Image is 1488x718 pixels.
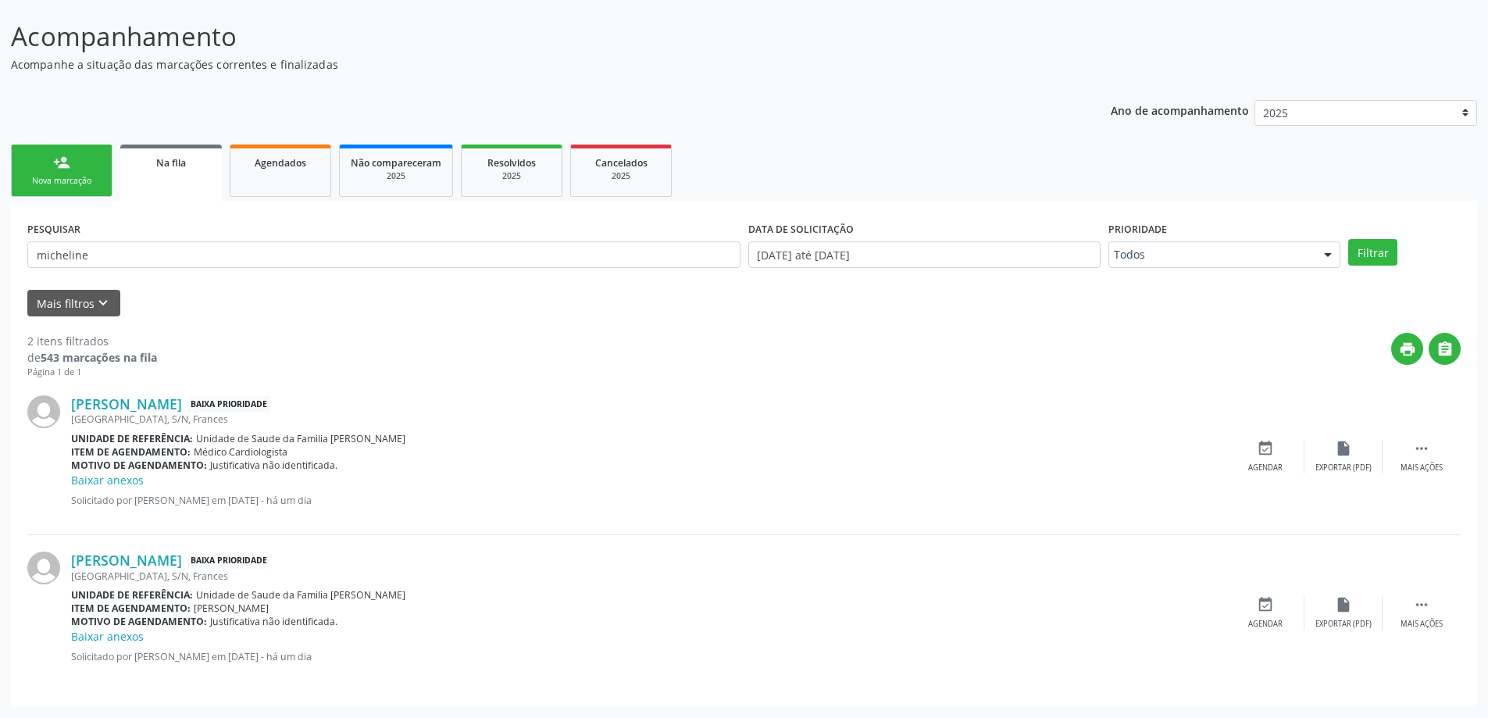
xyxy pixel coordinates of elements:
[1111,100,1249,120] p: Ano de acompanhamento
[27,290,120,317] button: Mais filtroskeyboard_arrow_down
[27,217,80,241] label: PESQUISAR
[1335,440,1352,457] i: insert_drive_file
[210,459,337,472] span: Justificativa não identificada.
[1108,217,1167,241] label: Prioridade
[194,445,287,459] span: Médico Cardiologista
[27,395,60,428] img: img
[156,156,186,170] span: Na fila
[487,156,536,170] span: Resolvidos
[1391,333,1423,365] button: print
[1257,440,1274,457] i: event_available
[595,156,648,170] span: Cancelados
[255,156,306,170] span: Agendados
[27,349,157,366] div: de
[210,615,337,628] span: Justificativa não identificada.
[53,154,70,171] div: person_add
[473,170,551,182] div: 2025
[71,588,193,602] b: Unidade de referência:
[1348,239,1397,266] button: Filtrar
[27,241,740,268] input: Nome, CNS
[1413,440,1430,457] i: 
[1401,463,1443,473] div: Mais ações
[71,459,207,472] b: Motivo de agendamento:
[71,413,1226,426] div: [GEOGRAPHIC_DATA], S/N, Frances
[1401,619,1443,630] div: Mais ações
[582,170,660,182] div: 2025
[196,588,405,602] span: Unidade de Saude da Familia [PERSON_NAME]
[71,629,144,644] a: Baixar anexos
[27,333,157,349] div: 2 itens filtrados
[11,17,1037,56] p: Acompanhamento
[748,241,1101,268] input: Selecione um intervalo
[71,570,1226,583] div: [GEOGRAPHIC_DATA], S/N, Frances
[71,395,182,413] a: [PERSON_NAME]
[194,602,269,615] span: [PERSON_NAME]
[1248,619,1283,630] div: Agendar
[187,552,270,569] span: Baixa Prioridade
[27,366,157,379] div: Página 1 de 1
[23,175,101,187] div: Nova marcação
[71,650,1226,663] p: Solicitado por [PERSON_NAME] em [DATE] - há um dia
[196,432,405,445] span: Unidade de Saude da Familia [PERSON_NAME]
[1248,463,1283,473] div: Agendar
[27,552,60,584] img: img
[71,494,1226,507] p: Solicitado por [PERSON_NAME] em [DATE] - há um dia
[71,615,207,628] b: Motivo de agendamento:
[41,350,157,365] strong: 543 marcações na fila
[71,473,144,488] a: Baixar anexos
[11,56,1037,73] p: Acompanhe a situação das marcações correntes e finalizadas
[95,295,112,312] i: keyboard_arrow_down
[71,552,182,569] a: [PERSON_NAME]
[1429,333,1461,365] button: 
[1114,247,1308,263] span: Todos
[1257,596,1274,613] i: event_available
[748,217,854,241] label: DATA DE SOLICITAÇÃO
[351,156,441,170] span: Não compareceram
[1399,341,1416,358] i: print
[1413,596,1430,613] i: 
[71,602,191,615] b: Item de agendamento:
[351,170,441,182] div: 2025
[1335,596,1352,613] i: insert_drive_file
[71,432,193,445] b: Unidade de referência:
[1315,463,1372,473] div: Exportar (PDF)
[187,396,270,413] span: Baixa Prioridade
[1315,619,1372,630] div: Exportar (PDF)
[71,445,191,459] b: Item de agendamento:
[1436,341,1454,358] i: 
